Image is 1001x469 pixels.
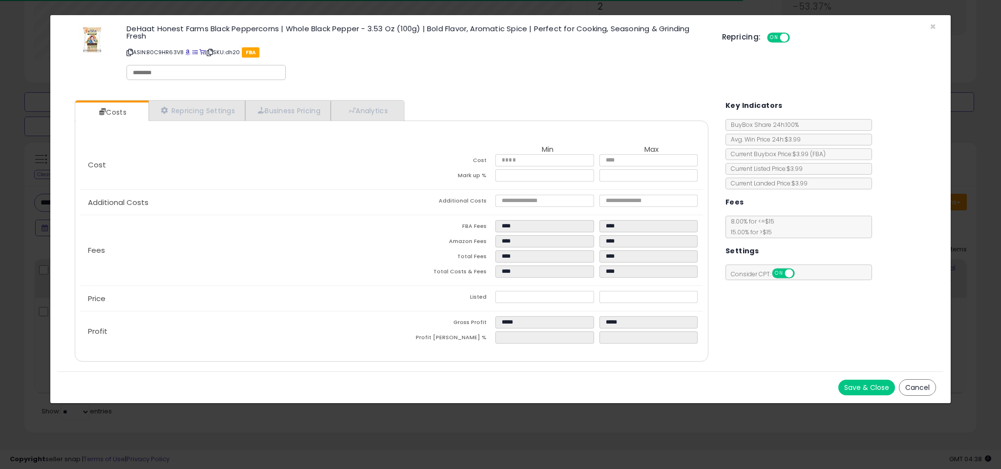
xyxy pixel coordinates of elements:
[127,25,707,40] h3: DeHaat Honest Farms Black Peppercorns | Whole Black Pepper - 3.53 Oz (100g) | Bold Flavor, Aromat...
[80,295,391,303] p: Price
[726,164,803,173] span: Current Listed Price: $3.99
[392,316,495,331] td: Gross Profit
[899,379,936,396] button: Cancel
[768,34,780,42] span: ON
[725,100,783,112] h5: Key Indicators
[392,250,495,265] td: Total Fees
[245,101,331,121] a: Business Pricing
[788,34,804,42] span: OFF
[838,380,895,395] button: Save & Close
[392,154,495,169] td: Cost
[726,150,826,158] span: Current Buybox Price:
[726,270,808,278] span: Consider CPT:
[392,291,495,306] td: Listed
[392,235,495,250] td: Amazon Fees
[392,220,495,235] td: FBA Fees
[599,145,703,154] th: Max
[392,331,495,347] td: Profit [PERSON_NAME] %
[78,25,107,54] img: 41RNZBWjNBL._SL60_.jpg
[80,199,391,206] p: Additional Costs
[127,44,707,60] p: ASIN: B0C9HR63V8 | SKU: dh20
[726,179,808,187] span: Current Landed Price: $3.99
[793,269,809,278] span: OFF
[726,121,799,129] span: BuyBox Share 24h: 100%
[392,169,495,184] td: Mark up %
[192,48,198,56] a: All offer listings
[149,101,245,121] a: Repricing Settings
[75,102,148,122] a: Costs
[725,196,744,208] h5: Fees
[726,217,774,236] span: 8.00 % for <= $15
[80,327,391,335] p: Profit
[930,20,936,34] span: ×
[331,101,403,121] a: Analytics
[185,48,191,56] a: BuyBox page
[792,150,826,158] span: $3.99
[242,47,260,58] span: FBA
[495,145,599,154] th: Min
[726,228,772,236] span: 15.00 % for > $15
[392,265,495,281] td: Total Costs & Fees
[810,150,826,158] span: ( FBA )
[392,195,495,210] td: Additional Costs
[725,245,759,257] h5: Settings
[80,161,391,169] p: Cost
[726,135,801,143] span: Avg. Win Price 24h: $3.99
[199,48,205,56] a: Your listing only
[722,33,761,41] h5: Repricing:
[80,246,391,254] p: Fees
[773,269,785,278] span: ON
